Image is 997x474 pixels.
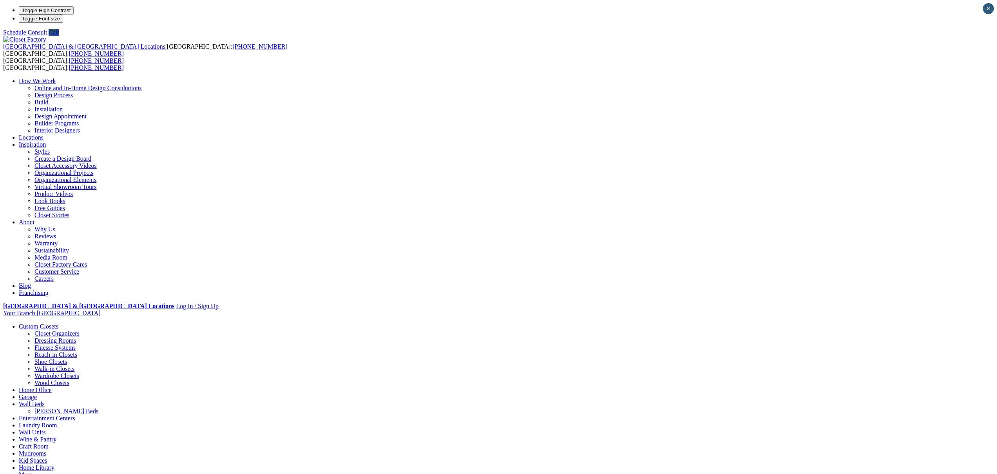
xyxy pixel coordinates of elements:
span: [GEOGRAPHIC_DATA]: [GEOGRAPHIC_DATA]: [3,43,288,57]
button: Close [983,3,994,14]
a: How We Work [19,78,56,84]
a: Reviews [34,233,56,240]
span: Toggle High Contrast [22,7,71,13]
a: [PHONE_NUMBER] [69,50,124,57]
a: Finesse Systems [34,344,76,351]
span: [GEOGRAPHIC_DATA]: [GEOGRAPHIC_DATA]: [3,57,124,71]
a: Media Room [34,254,67,261]
a: Mudrooms [19,450,46,457]
a: Warranty [34,240,58,247]
a: [PHONE_NUMBER] [69,64,124,71]
a: Organizational Projects [34,169,93,176]
a: Design Appointment [34,113,87,120]
a: [GEOGRAPHIC_DATA] & [GEOGRAPHIC_DATA] Locations [3,303,174,309]
a: Laundry Room [19,422,57,429]
a: Schedule Consult [3,29,47,36]
a: Inspiration [19,141,46,148]
img: Closet Factory [3,36,46,43]
a: Wine & Pantry [19,436,56,443]
a: Franchising [19,289,49,296]
a: Home Library [19,464,54,471]
a: Entertainment Centers [19,415,75,421]
a: Log In / Sign Up [176,303,218,309]
a: Why Us [34,226,55,232]
a: About [19,219,34,225]
a: Careers [34,275,54,282]
button: Toggle Font size [19,15,63,23]
a: Closet Organizers [34,330,80,337]
a: Closet Factory Cares [34,261,87,268]
a: Online and In-Home Design Consultations [34,85,142,91]
a: Wardrobe Closets [34,372,79,379]
span: [GEOGRAPHIC_DATA] [36,310,100,316]
a: Closet Stories [34,212,69,218]
a: Free Guides [34,205,65,211]
a: Installation [34,106,63,113]
a: Your Branch [GEOGRAPHIC_DATA] [3,310,101,316]
a: Shoe Closets [34,358,67,365]
a: Wood Closets [34,380,69,386]
a: Craft Room [19,443,49,450]
a: Blog [19,282,31,289]
a: Garage [19,394,37,400]
a: Closet Accessory Videos [34,162,97,169]
a: Wall Beds [19,401,45,407]
a: Build [34,99,49,105]
a: Sustainability [34,247,69,254]
span: Toggle Font size [22,16,60,22]
a: Walk-in Closets [34,365,74,372]
a: Dressing Rooms [34,337,76,344]
span: Your Branch [3,310,35,316]
a: [PHONE_NUMBER] [69,57,124,64]
a: Locations [19,134,43,141]
a: Virtual Showroom Tours [34,183,97,190]
a: Wall Units [19,429,45,436]
a: Interior Designers [34,127,80,134]
a: Organizational Elements [34,176,96,183]
a: Design Process [34,92,73,98]
a: [PHONE_NUMBER] [232,43,287,50]
a: Kid Spaces [19,457,47,464]
a: Builder Programs [34,120,79,127]
span: [GEOGRAPHIC_DATA] & [GEOGRAPHIC_DATA] Locations [3,43,165,50]
a: [GEOGRAPHIC_DATA] & [GEOGRAPHIC_DATA] Locations [3,43,167,50]
a: Create a Design Board [34,155,91,162]
a: Product Videos [34,191,73,197]
a: Customer Service [34,268,79,275]
a: Look Books [34,198,65,204]
button: Toggle High Contrast [19,6,74,15]
a: Styles [34,148,50,155]
a: [PERSON_NAME] Beds [34,408,98,414]
a: Custom Closets [19,323,58,330]
a: Call [49,29,59,36]
a: Home Office [19,387,52,393]
a: Reach-in Closets [34,351,77,358]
